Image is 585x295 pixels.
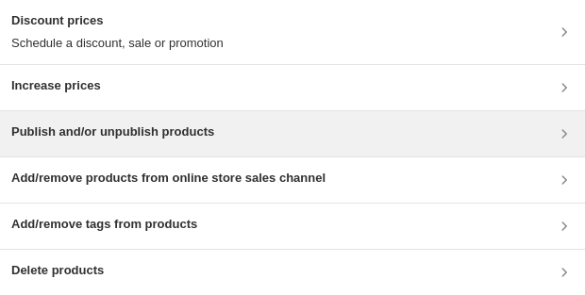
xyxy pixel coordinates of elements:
[11,123,214,141] h3: Publish and/or unpublish products
[11,76,101,95] h3: Increase prices
[11,169,326,188] h3: Add/remove products from online store sales channel
[11,11,224,30] h3: Discount prices
[11,261,104,280] h3: Delete products
[11,215,197,234] h3: Add/remove tags from products
[11,34,224,53] p: Schedule a discount, sale or promotion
